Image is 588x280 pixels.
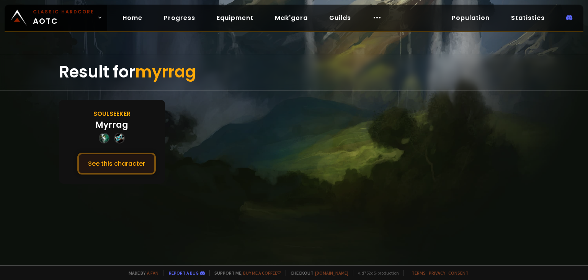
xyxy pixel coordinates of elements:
a: Terms [412,270,426,276]
span: Support me, [209,270,281,276]
span: v. d752d5 - production [353,270,399,276]
a: [DOMAIN_NAME] [315,270,348,276]
a: Privacy [429,270,445,276]
small: Classic Hardcore [33,8,94,15]
a: Guilds [323,10,357,26]
a: Report a bug [169,270,199,276]
a: Statistics [505,10,551,26]
a: Classic HardcoreAOTC [5,5,107,31]
a: Progress [158,10,201,26]
div: Soulseeker [93,109,131,119]
a: Mak'gora [269,10,314,26]
div: Myrrag [95,119,128,131]
a: Consent [448,270,469,276]
span: myrrag [135,61,196,83]
div: Result for [59,54,529,90]
a: Buy me a coffee [243,270,281,276]
a: a fan [147,270,158,276]
span: Made by [124,270,158,276]
span: AOTC [33,8,94,27]
a: Population [446,10,496,26]
a: Home [116,10,149,26]
span: Checkout [286,270,348,276]
button: See this character [77,153,156,175]
a: Equipment [211,10,260,26]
